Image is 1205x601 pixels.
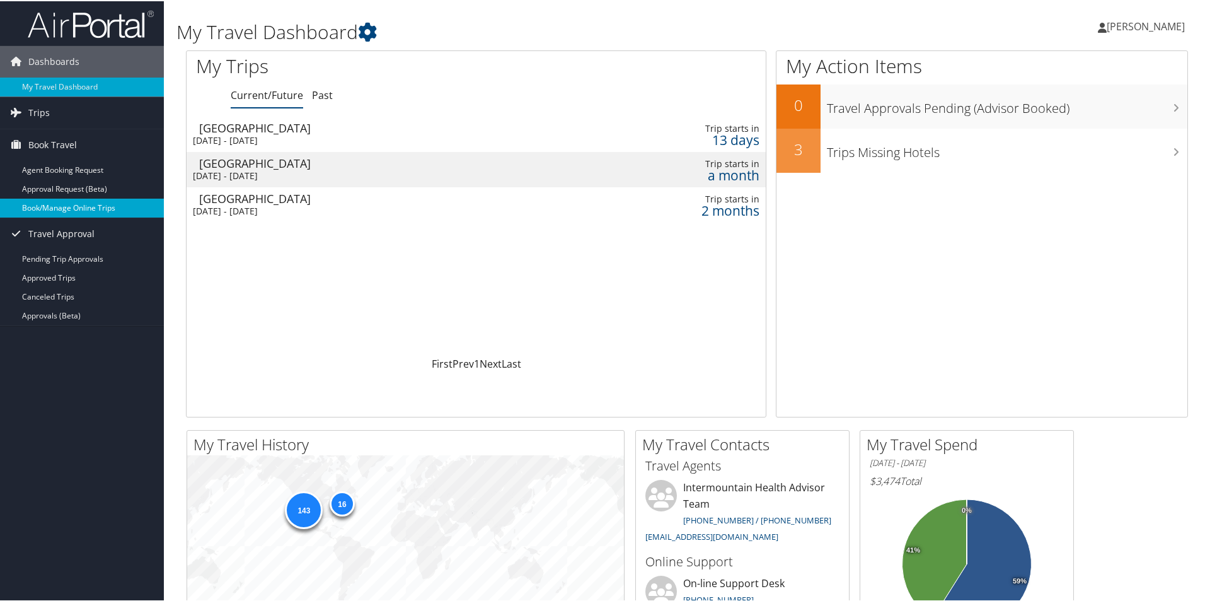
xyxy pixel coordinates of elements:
span: $3,474 [870,473,900,487]
div: 16 [330,490,355,515]
h3: Travel Approvals Pending (Advisor Booked) [827,92,1187,116]
a: Prev [453,356,474,370]
a: [PHONE_NUMBER] / [PHONE_NUMBER] [683,513,831,525]
a: 1 [474,356,480,370]
a: 0Travel Approvals Pending (Advisor Booked) [776,83,1187,127]
img: airportal-logo.png [28,8,154,38]
h1: My Trips [196,52,515,78]
h3: Online Support [645,552,839,569]
div: [GEOGRAPHIC_DATA] [199,192,544,203]
a: Past [312,87,333,101]
span: [PERSON_NAME] [1107,18,1185,32]
a: Last [502,356,521,370]
div: Trip starts in [614,192,759,204]
div: 2 months [614,204,759,215]
span: Book Travel [28,128,77,160]
h2: My Travel History [193,433,624,454]
span: Travel Approval [28,217,95,248]
div: Trip starts in [614,122,759,133]
h6: Total [870,473,1064,487]
a: Next [480,356,502,370]
tspan: 0% [962,506,972,513]
div: [DATE] - [DATE] [193,134,538,145]
div: a month [614,168,759,180]
tspan: 59% [1013,576,1027,584]
li: Intermountain Health Advisor Team [639,479,846,546]
a: 3Trips Missing Hotels [776,127,1187,172]
div: [GEOGRAPHIC_DATA] [199,121,544,132]
h2: My Travel Contacts [642,433,849,454]
div: 13 days [614,133,759,144]
div: [DATE] - [DATE] [193,169,538,180]
a: [EMAIL_ADDRESS][DOMAIN_NAME] [645,530,778,541]
h2: My Travel Spend [867,433,1073,454]
a: First [432,356,453,370]
h2: 0 [776,93,821,115]
h3: Travel Agents [645,456,839,474]
a: Current/Future [231,87,303,101]
h1: My Action Items [776,52,1187,78]
div: [DATE] - [DATE] [193,204,538,216]
div: Trip starts in [614,157,759,168]
div: 143 [285,490,323,528]
h3: Trips Missing Hotels [827,136,1187,160]
div: [GEOGRAPHIC_DATA] [199,156,544,168]
span: Dashboards [28,45,79,76]
h6: [DATE] - [DATE] [870,456,1064,468]
h1: My Travel Dashboard [176,18,857,44]
span: Trips [28,96,50,127]
h2: 3 [776,137,821,159]
a: [PERSON_NAME] [1098,6,1197,44]
tspan: 41% [906,546,920,553]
